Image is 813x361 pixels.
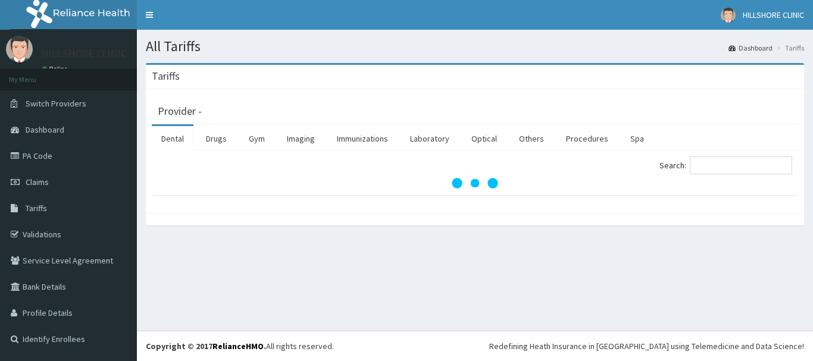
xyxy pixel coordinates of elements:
[158,106,202,117] h3: Provider -
[774,43,804,53] li: Tariffs
[146,39,804,54] h1: All Tariffs
[690,156,792,174] input: Search:
[6,36,33,62] img: User Image
[743,10,804,20] span: HILLSHORE CLINIC
[728,43,773,53] a: Dashboard
[462,126,506,151] a: Optical
[42,48,127,59] p: HILLSHORE CLINIC
[659,156,792,174] label: Search:
[152,71,180,81] h3: Tariffs
[137,331,813,361] footer: All rights reserved.
[721,8,736,23] img: User Image
[212,341,264,351] a: RelianceHMO
[327,126,398,151] a: Immunizations
[509,126,554,151] a: Others
[277,126,324,151] a: Imaging
[196,126,236,151] a: Drugs
[26,124,64,135] span: Dashboard
[26,177,49,187] span: Claims
[152,126,193,151] a: Dental
[451,159,499,207] svg: audio-loading
[146,341,266,351] strong: Copyright © 2017 .
[621,126,653,151] a: Spa
[26,203,47,214] span: Tariffs
[42,65,70,73] a: Online
[26,98,86,109] span: Switch Providers
[239,126,274,151] a: Gym
[556,126,618,151] a: Procedures
[489,340,804,352] div: Redefining Heath Insurance in [GEOGRAPHIC_DATA] using Telemedicine and Data Science!
[401,126,459,151] a: Laboratory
